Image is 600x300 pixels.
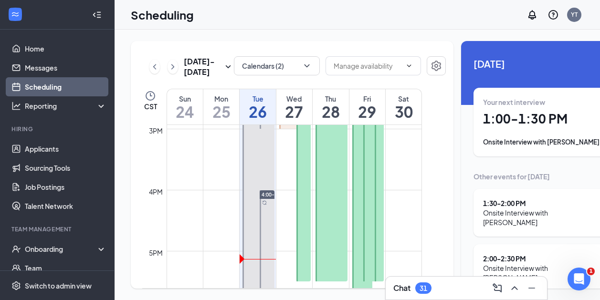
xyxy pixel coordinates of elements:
[492,282,503,294] svg: ComposeMessage
[276,94,312,103] div: Wed
[11,101,21,111] svg: Analysis
[571,10,578,19] div: YT
[240,94,275,103] div: Tue
[313,89,348,124] a: August 28, 2025
[25,244,98,254] div: Onboarding
[526,282,537,294] svg: Minimize
[203,94,239,103] div: Mon
[386,94,421,103] div: Sat
[25,197,106,216] a: Talent Network
[507,280,522,296] button: ChevronUp
[234,56,320,75] button: Calendars (2)ChevronDown
[25,77,106,96] a: Scheduling
[147,125,165,136] div: 3pm
[240,103,275,120] h1: 26
[25,139,106,158] a: Applicants
[349,103,385,120] h1: 29
[149,60,160,74] button: ChevronLeft
[167,103,203,120] h1: 24
[92,10,102,20] svg: Collapse
[240,89,275,124] a: August 26, 2025
[393,283,411,293] h3: Chat
[420,284,427,292] div: 31
[11,244,21,254] svg: UserCheck
[276,103,312,120] h1: 27
[131,7,194,23] h1: Scheduling
[25,158,106,177] a: Sourcing Tools
[276,89,312,124] a: August 27, 2025
[11,225,105,233] div: Team Management
[11,10,20,19] svg: WorkstreamLogo
[25,281,92,290] div: Switch to admin view
[509,282,520,294] svg: ChevronUp
[167,94,203,103] div: Sun
[431,60,442,72] svg: Settings
[526,9,538,21] svg: Notifications
[222,61,234,72] svg: SmallChevronDown
[547,9,559,21] svg: QuestionInfo
[25,177,106,197] a: Job Postings
[150,61,159,72] svg: ChevronLeft
[147,248,165,258] div: 5pm
[427,56,446,75] button: Settings
[313,103,348,120] h1: 28
[168,60,178,74] button: ChevronRight
[262,200,267,205] svg: Sync
[334,61,401,71] input: Manage availability
[203,103,239,120] h1: 25
[25,39,106,58] a: Home
[167,89,203,124] a: August 24, 2025
[262,191,293,198] span: 4:00-6:00 PM
[25,101,107,111] div: Reporting
[144,102,157,111] span: CST
[490,280,505,296] button: ComposeMessage
[147,186,165,197] div: 4pm
[11,125,105,133] div: Hiring
[524,280,539,296] button: Minimize
[25,58,106,77] a: Messages
[184,56,222,77] h3: [DATE] - [DATE]
[587,268,595,275] span: 1
[386,103,421,120] h1: 30
[168,61,178,72] svg: ChevronRight
[25,259,106,278] a: Team
[11,281,21,290] svg: Settings
[405,62,413,70] svg: ChevronDown
[349,89,385,124] a: August 29, 2025
[386,89,421,124] a: August 30, 2025
[145,90,156,102] svg: Clock
[349,94,385,103] div: Fri
[302,61,312,71] svg: ChevronDown
[427,56,446,77] a: Settings
[203,89,239,124] a: August 25, 2025
[313,94,348,103] div: Thu
[568,268,590,290] iframe: Intercom live chat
